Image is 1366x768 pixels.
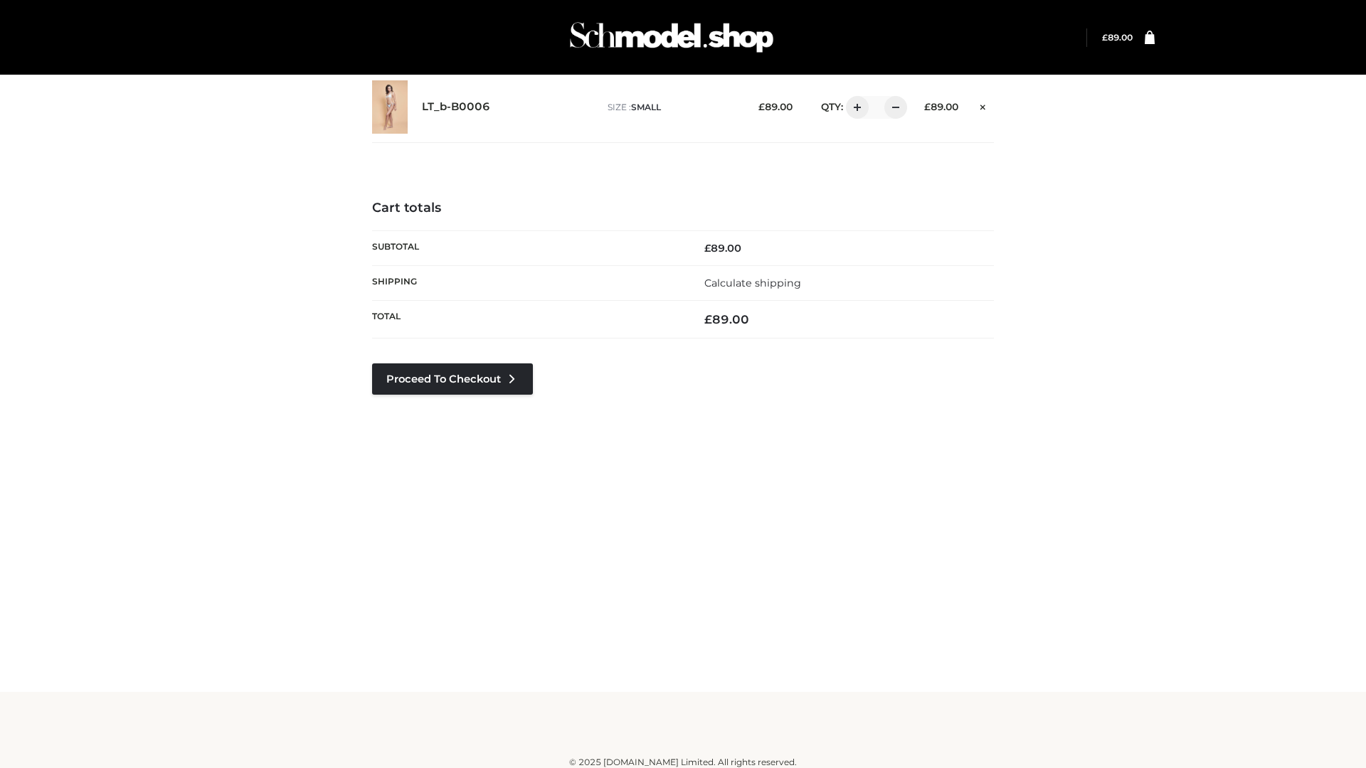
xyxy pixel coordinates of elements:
bdi: 89.00 [704,312,749,326]
h4: Cart totals [372,201,994,216]
a: Calculate shipping [704,277,801,289]
th: Shipping [372,265,683,300]
bdi: 89.00 [704,242,741,255]
span: £ [758,101,765,112]
span: £ [924,101,931,112]
bdi: 89.00 [1102,32,1133,43]
a: Proceed to Checkout [372,363,533,395]
a: LT_b-B0006 [422,100,490,114]
a: Remove this item [973,96,994,114]
img: Schmodel Admin 964 [565,9,778,65]
span: SMALL [631,102,661,112]
a: £89.00 [1102,32,1133,43]
th: Total [372,301,683,338]
span: £ [704,312,712,326]
div: QTY: [807,96,902,119]
p: size : [608,101,736,114]
bdi: 89.00 [924,101,958,112]
th: Subtotal [372,230,683,265]
span: £ [704,242,711,255]
bdi: 89.00 [758,101,793,112]
span: £ [1102,32,1108,43]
